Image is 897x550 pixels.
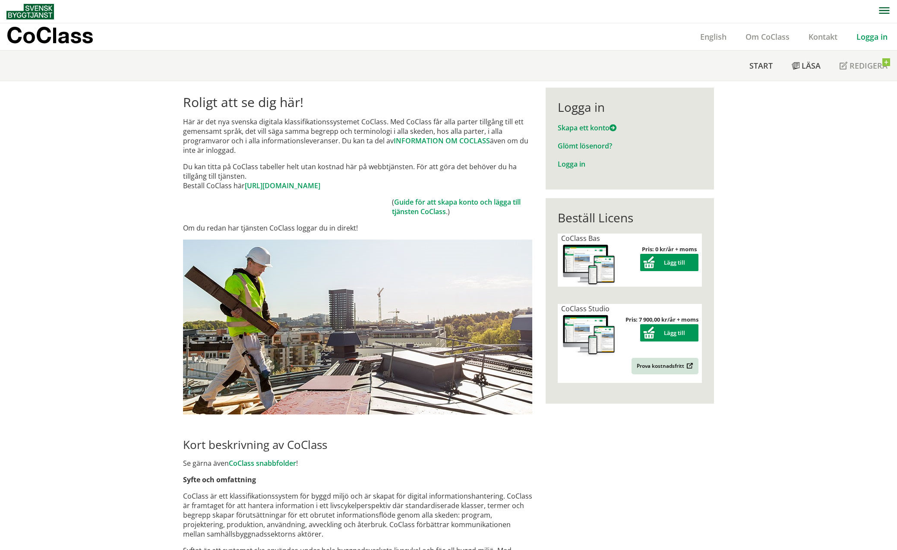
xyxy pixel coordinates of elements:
a: Om CoClass [736,32,799,42]
p: Se gärna även ! [183,458,532,468]
button: Lägg till [640,254,698,271]
a: Logga in [847,32,897,42]
img: coclass-license.jpg [561,243,616,287]
a: INFORMATION OM COCLASS [394,136,490,145]
a: Lägg till [640,259,698,266]
strong: Syfte och omfattning [183,475,256,484]
span: CoClass Bas [561,234,600,243]
h2: Kort beskrivning av CoClass [183,438,532,452]
img: Svensk Byggtjänst [6,4,54,19]
a: CoClass [6,23,112,50]
a: Prova kostnadsfritt [632,358,698,374]
p: CoClass [6,30,93,40]
a: English [691,32,736,42]
h1: Roligt att se dig här! [183,95,532,110]
a: Skapa ett konto [558,123,616,133]
p: Du kan titta på CoClass tabeller helt utan kostnad här på webbtjänsten. För att göra det behöver ... [183,162,532,190]
strong: Pris: 0 kr/år + moms [642,245,697,253]
a: Guide för att skapa konto och lägga till tjänsten CoClass [392,197,521,216]
img: coclass-license.jpg [561,313,616,357]
a: Lägg till [640,329,698,337]
img: Outbound.png [685,363,693,369]
span: Läsa [802,60,821,71]
a: Kontakt [799,32,847,42]
td: ( .) [392,197,532,216]
p: Här är det nya svenska digitala klassifikationssystemet CoClass. Med CoClass får alla parter till... [183,117,532,155]
a: [URL][DOMAIN_NAME] [245,181,320,190]
img: login.jpg [183,240,532,414]
a: Glömt lösenord? [558,141,612,151]
span: CoClass Studio [561,304,610,313]
div: Beställ Licens [558,210,701,225]
a: Läsa [782,51,830,81]
div: Logga in [558,100,701,114]
a: CoClass snabbfolder [229,458,296,468]
span: Start [749,60,773,71]
a: Logga in [558,159,585,169]
a: Start [740,51,782,81]
strong: Pris: 7 900,00 kr/år + moms [625,316,698,323]
button: Lägg till [640,324,698,341]
p: CoClass är ett klassifikationssystem för byggd miljö och är skapat för digital informationshanter... [183,491,532,539]
p: Om du redan har tjänsten CoClass loggar du in direkt! [183,223,532,233]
